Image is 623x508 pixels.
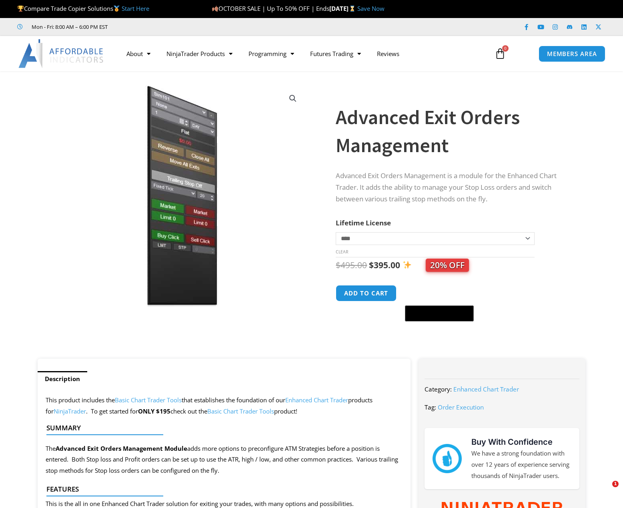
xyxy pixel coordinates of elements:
[336,326,569,333] iframe: PayPal Message 1
[426,259,469,272] span: 20% OFF
[240,44,302,63] a: Programming
[369,259,374,271] span: $
[18,39,104,68] img: LogoAI | Affordable Indicators – NinjaTrader
[369,44,407,63] a: Reviews
[425,403,436,411] span: Tag:
[56,444,187,452] strong: Advanced Exit Orders Management Module
[119,23,239,31] iframe: Customer reviews powered by Trustpilot
[54,407,86,415] a: NinjaTrader
[115,396,182,404] a: Basic Chart Trader Tools
[357,4,385,12] a: Save Now
[18,6,24,12] img: 🏆
[336,285,397,301] button: Add to cart
[483,42,518,65] a: 0
[596,481,615,500] iframe: Intercom live chat
[286,91,300,106] a: View full-screen image gallery
[49,85,306,307] img: AdvancedStopLossMgmt
[453,385,519,393] a: Enhanced Chart Trader
[433,444,461,473] img: mark thumbs good 43913 | Affordable Indicators – NinjaTrader
[30,22,108,32] span: Mon - Fri: 8:00 AM – 6:00 PM EST
[612,481,619,487] span: 1
[369,259,400,271] bdi: 395.00
[212,4,329,12] span: OCTOBER SALE | Up To 50% OFF | Ends
[539,46,605,62] a: MEMBERS AREA
[207,407,274,415] a: Basic Chart Trader Tools
[405,305,474,321] button: Buy with GPay
[336,218,391,227] label: Lifetime License
[471,436,571,448] h3: Buy With Confidence
[403,261,411,269] img: ✨
[425,385,452,393] span: Category:
[46,424,396,432] h4: Summary
[138,407,170,415] strong: ONLY $195
[285,396,348,404] a: Enhanced Chart Trader
[46,395,403,417] p: This product includes the that establishes the foundation of our products for . To get started for
[502,45,509,52] span: 0
[336,259,341,271] span: $
[336,170,569,205] p: Advanced Exit Orders Management is a module for the Enhanced Chart Trader. It adds the ability to...
[158,44,240,63] a: NinjaTrader Products
[471,448,571,482] p: We have a strong foundation with over 12 years of experience serving thousands of NinjaTrader users.
[403,284,475,303] iframe: Secure express checkout frame
[302,44,369,63] a: Futures Trading
[336,103,569,159] h1: Advanced Exit Orders Management
[46,485,396,493] h4: Features
[38,371,87,387] a: Description
[349,6,355,12] img: ⌛
[329,4,357,12] strong: [DATE]
[114,6,120,12] img: 🥇
[170,407,297,415] span: check out the product!
[118,44,158,63] a: About
[212,6,218,12] img: 🍂
[46,443,403,477] p: The adds more options to preconfigure ATM Strategies before a position is entered. Both Stop loss...
[547,51,597,57] span: MEMBERS AREA
[17,4,149,12] span: Compare Trade Copier Solutions
[336,259,367,271] bdi: 495.00
[438,403,484,411] a: Order Execution
[122,4,149,12] a: Start Here
[336,249,348,255] a: Clear options
[118,44,486,63] nav: Menu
